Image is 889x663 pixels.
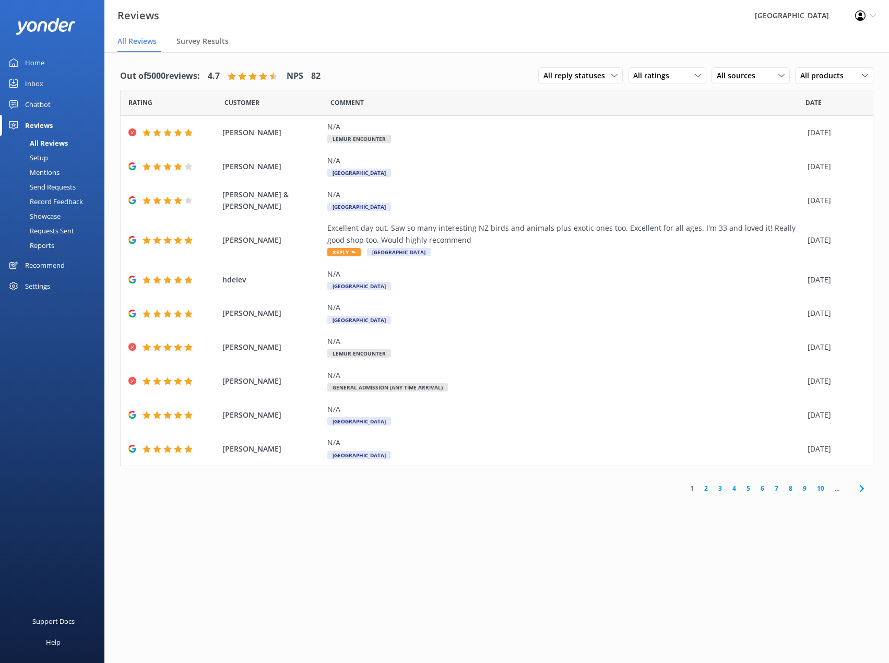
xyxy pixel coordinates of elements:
[208,69,220,83] h4: 4.7
[222,189,322,212] span: [PERSON_NAME] & [PERSON_NAME]
[6,180,104,194] a: Send Requests
[829,483,845,493] span: ...
[6,194,104,209] a: Record Feedback
[327,451,391,459] span: [GEOGRAPHIC_DATA]
[6,150,104,165] a: Setup
[6,150,48,165] div: Setup
[798,483,812,493] a: 9
[222,375,322,387] span: [PERSON_NAME]
[367,248,431,256] span: [GEOGRAPHIC_DATA]
[46,632,61,653] div: Help
[6,136,68,150] div: All Reviews
[800,70,850,81] span: All products
[6,194,83,209] div: Record Feedback
[222,161,322,172] span: [PERSON_NAME]
[808,341,860,353] div: [DATE]
[812,483,829,493] a: 10
[6,165,60,180] div: Mentions
[755,483,769,493] a: 6
[327,383,448,392] span: General Admission (Any Time Arrival)
[327,248,361,256] span: Reply
[327,437,802,448] div: N/A
[6,209,61,223] div: Showcase
[808,274,860,286] div: [DATE]
[25,94,51,115] div: Chatbot
[327,302,802,313] div: N/A
[6,180,76,194] div: Send Requests
[222,341,322,353] span: [PERSON_NAME]
[327,349,391,358] span: Lemur Encounter
[327,282,391,290] span: [GEOGRAPHIC_DATA]
[6,165,104,180] a: Mentions
[327,417,391,425] span: [GEOGRAPHIC_DATA]
[685,483,699,493] a: 1
[117,7,159,24] h3: Reviews
[327,155,802,167] div: N/A
[25,255,65,276] div: Recommend
[327,336,802,347] div: N/A
[120,69,200,83] h4: Out of 5000 reviews:
[808,234,860,246] div: [DATE]
[25,115,53,136] div: Reviews
[327,268,802,280] div: N/A
[327,121,802,133] div: N/A
[713,483,727,493] a: 3
[327,404,802,415] div: N/A
[808,375,860,387] div: [DATE]
[311,69,321,83] h4: 82
[808,409,860,421] div: [DATE]
[16,18,76,35] img: yonder-white-logo.png
[327,222,802,246] div: Excellent day out. Saw so many interesting NZ birds and animals plus exotic ones too. Excellent f...
[543,70,611,81] span: All reply statuses
[808,443,860,455] div: [DATE]
[117,36,157,46] span: All Reviews
[741,483,755,493] a: 5
[6,209,104,223] a: Showcase
[222,409,322,421] span: [PERSON_NAME]
[222,307,322,319] span: [PERSON_NAME]
[327,169,391,177] span: [GEOGRAPHIC_DATA]
[808,307,860,319] div: [DATE]
[176,36,229,46] span: Survey Results
[727,483,741,493] a: 4
[808,161,860,172] div: [DATE]
[25,73,43,94] div: Inbox
[327,370,802,381] div: N/A
[784,483,798,493] a: 8
[699,483,713,493] a: 2
[224,98,259,108] span: Date
[128,98,152,108] span: Date
[6,223,74,238] div: Requests Sent
[222,127,322,138] span: [PERSON_NAME]
[222,234,322,246] span: [PERSON_NAME]
[6,238,104,253] a: Reports
[327,189,802,200] div: N/A
[769,483,784,493] a: 7
[6,238,54,253] div: Reports
[330,98,364,108] span: Question
[222,274,322,286] span: hdelev
[633,70,675,81] span: All ratings
[327,135,391,143] span: Lemur Encounter
[25,276,50,297] div: Settings
[6,136,104,150] a: All Reviews
[287,69,303,83] h4: NPS
[717,70,762,81] span: All sources
[808,195,860,206] div: [DATE]
[805,98,822,108] span: Date
[25,52,44,73] div: Home
[808,127,860,138] div: [DATE]
[327,316,391,324] span: [GEOGRAPHIC_DATA]
[327,203,391,211] span: [GEOGRAPHIC_DATA]
[6,223,104,238] a: Requests Sent
[222,443,322,455] span: [PERSON_NAME]
[32,611,75,632] div: Support Docs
